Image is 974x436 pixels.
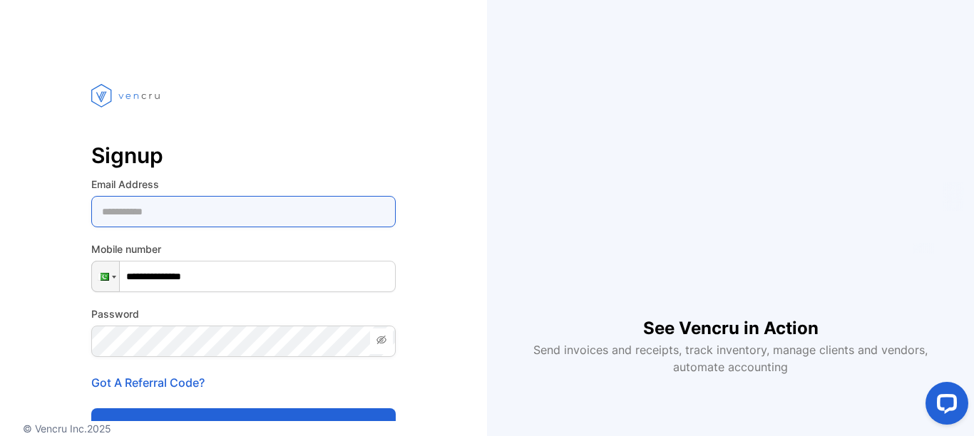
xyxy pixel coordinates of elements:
[914,376,974,436] iframe: LiveChat chat widget
[91,57,163,134] img: vencru logo
[91,138,396,172] p: Signup
[535,61,925,293] iframe: YouTube video player
[91,177,396,192] label: Email Address
[92,261,119,291] div: Pakistan: + 92
[91,306,396,321] label: Password
[91,374,396,391] p: Got A Referral Code?
[643,293,819,341] h1: See Vencru in Action
[91,242,396,256] label: Mobile number
[526,341,936,375] p: Send invoices and receipts, track inventory, manage clients and vendors, automate accounting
